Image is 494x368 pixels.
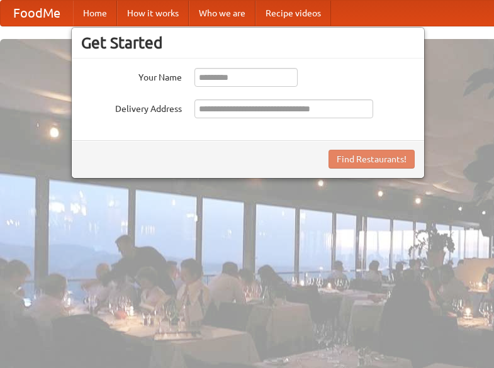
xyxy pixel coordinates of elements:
[81,99,182,115] label: Delivery Address
[73,1,117,26] a: Home
[255,1,331,26] a: Recipe videos
[81,68,182,84] label: Your Name
[1,1,73,26] a: FoodMe
[189,1,255,26] a: Who we are
[81,33,415,52] h3: Get Started
[328,150,415,169] button: Find Restaurants!
[117,1,189,26] a: How it works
